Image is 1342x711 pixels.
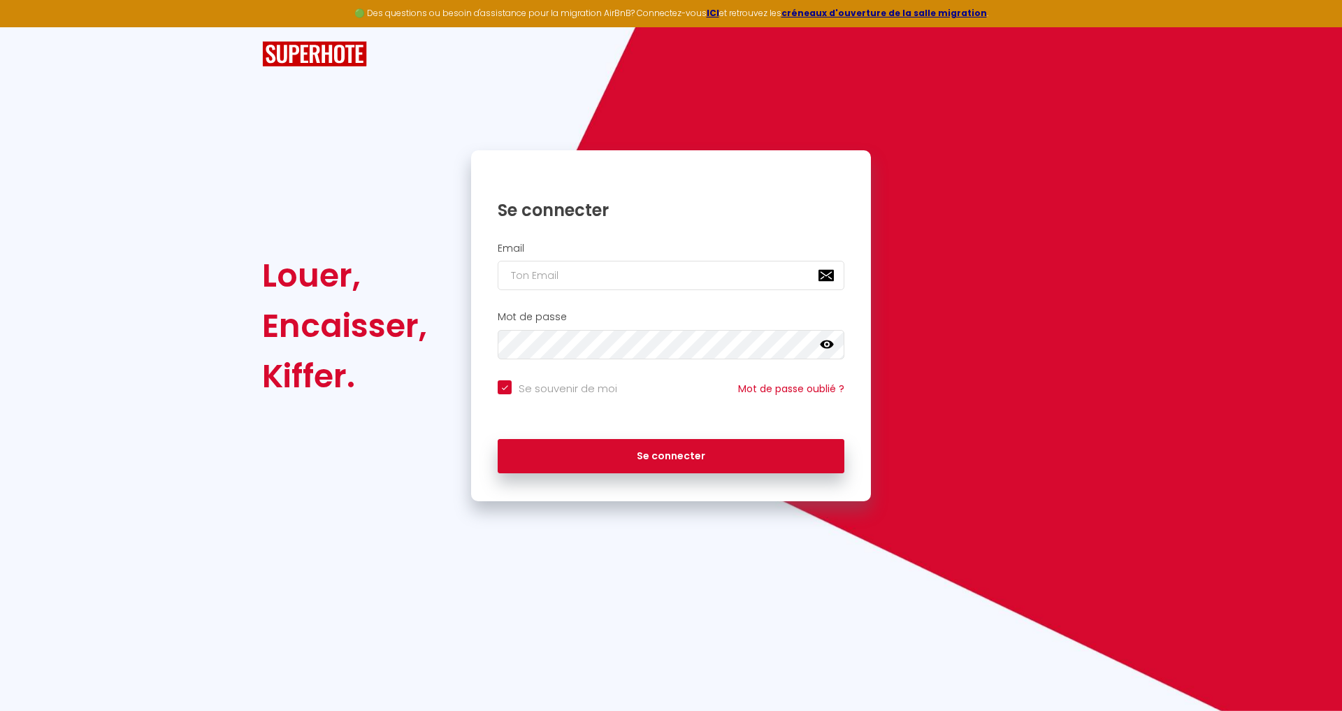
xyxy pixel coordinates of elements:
img: SuperHote logo [262,41,367,67]
button: Se connecter [498,439,844,474]
div: Kiffer. [262,351,427,401]
div: Louer, [262,250,427,301]
a: créneaux d'ouverture de la salle migration [781,7,987,19]
input: Ton Email [498,261,844,290]
h2: Email [498,243,844,254]
div: Encaisser, [262,301,427,351]
h2: Mot de passe [498,311,844,323]
a: Mot de passe oublié ? [738,382,844,396]
a: ICI [707,7,719,19]
h1: Se connecter [498,199,844,221]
